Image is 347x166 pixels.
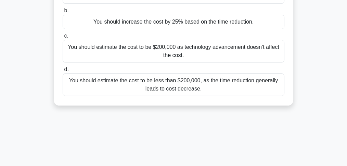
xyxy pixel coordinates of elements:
[64,66,68,72] span: d.
[63,40,284,63] div: You should estimate the cost to be $200,000 as technology advancement doesn't affect the cost.
[63,15,284,29] div: You should increase the cost by 25% based on the time reduction.
[64,33,68,39] span: c.
[63,73,284,96] div: You should estimate the cost to be less than $200,000, as the time reduction generally leads to c...
[64,8,68,13] span: b.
